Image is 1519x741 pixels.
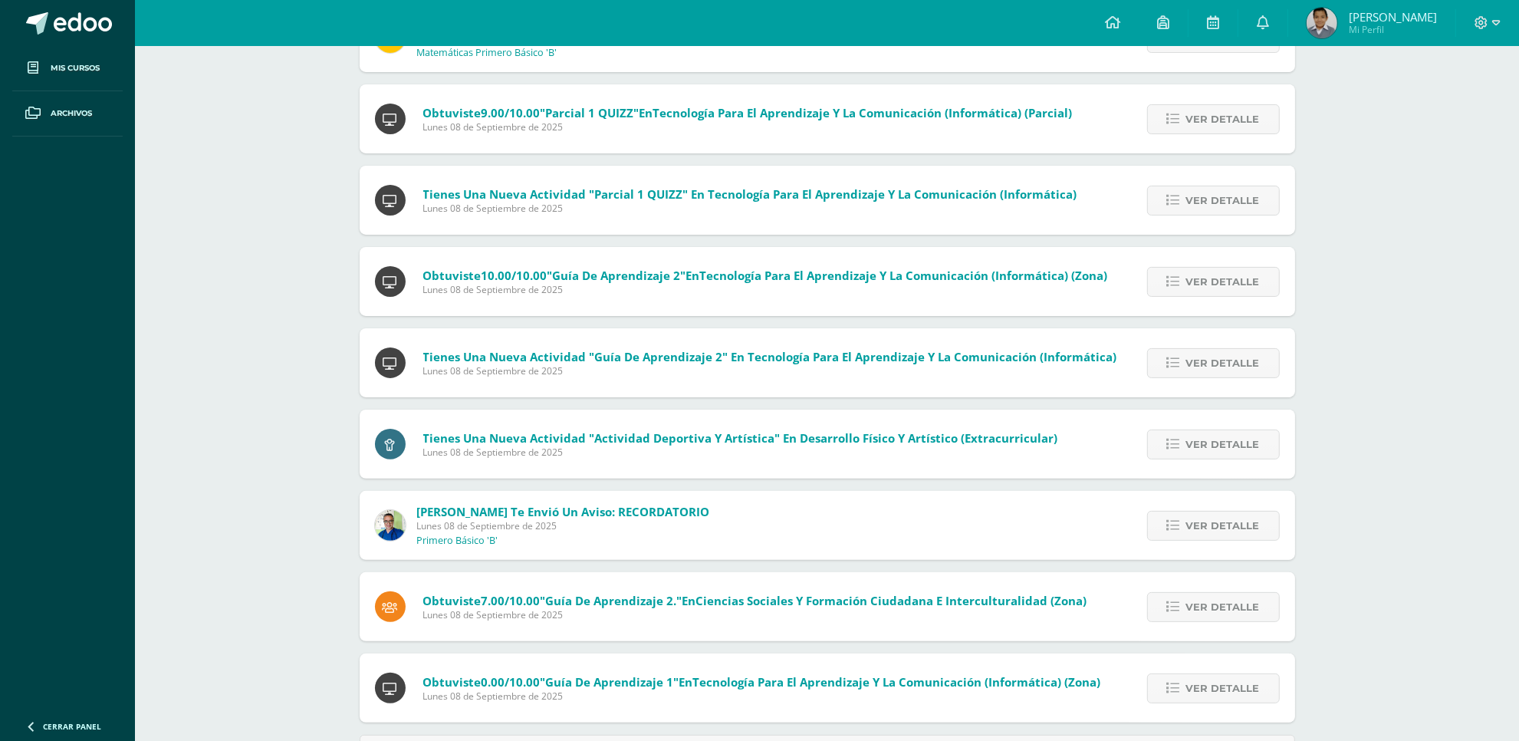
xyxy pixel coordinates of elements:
span: Tecnología para el Aprendizaje y la Comunicación (Informática) (Parcial) [653,105,1073,120]
span: 10.00/10.00 [482,268,547,283]
span: Tienes una nueva actividad "Guía de aprendizaje 2" En Tecnología para el Aprendizaje y la Comunic... [423,349,1117,364]
span: "Guía de aprendizaje 1" [541,674,679,690]
span: "Guía de aprendizaje 2" [547,268,686,283]
span: Cerrar panel [43,721,101,732]
span: Obtuviste en [423,593,1087,608]
span: Obtuviste en [423,674,1101,690]
span: Tecnología para el Aprendizaje y la Comunicación (Informática) (Zona) [700,268,1108,283]
span: 0.00/10.00 [482,674,541,690]
span: "Guía de aprendizaje 2." [541,593,682,608]
span: Lunes 08 de Septiembre de 2025 [423,202,1077,215]
span: 7.00/10.00 [482,593,541,608]
img: 9090122ddd464bb4524921a6a18966bf.png [1307,8,1337,38]
p: Matemáticas Primero Básico 'B' [417,47,557,59]
span: Lunes 08 de Septiembre de 2025 [423,608,1087,621]
span: [PERSON_NAME] [1349,9,1437,25]
p: Primero Básico 'B' [417,535,498,547]
a: Mis cursos [12,46,123,91]
span: Tienes una nueva actividad "Parcial 1 QUIZZ" En Tecnología para el Aprendizaje y la Comunicación ... [423,186,1077,202]
span: Ciencias Sociales y Formación Ciudadana e Interculturalidad (Zona) [696,593,1087,608]
span: Tecnología para el Aprendizaje y la Comunicación (Informática) (Zona) [693,674,1101,690]
span: Ver detalle [1186,593,1260,621]
span: Lunes 08 de Septiembre de 2025 [423,446,1058,459]
span: Lunes 08 de Septiembre de 2025 [423,120,1073,133]
span: Obtuviste en [423,105,1073,120]
span: Ver detalle [1186,674,1260,703]
span: Ver detalle [1186,512,1260,540]
span: Lunes 08 de Septiembre de 2025 [417,519,710,532]
span: Lunes 08 de Septiembre de 2025 [423,364,1117,377]
span: Ver detalle [1186,349,1260,377]
span: Mis cursos [51,62,100,74]
span: Ver detalle [1186,430,1260,459]
span: Ver detalle [1186,105,1260,133]
a: Archivos [12,91,123,137]
img: 692ded2a22070436d299c26f70cfa591.png [375,510,406,541]
span: Tienes una nueva actividad "Actividad Deportiva y Artística" En Desarrollo Físico y Artístico (Ex... [423,430,1058,446]
span: [PERSON_NAME] te envió un aviso: RECORDATORIO [417,504,710,519]
span: Archivos [51,107,92,120]
span: Lunes 08 de Septiembre de 2025 [423,690,1101,703]
span: "Parcial 1 QUIZZ" [541,105,639,120]
span: Lunes 08 de Septiembre de 2025 [423,283,1108,296]
span: Mi Perfil [1349,23,1437,36]
span: Ver detalle [1186,186,1260,215]
span: Ver detalle [1186,268,1260,296]
span: 9.00/10.00 [482,105,541,120]
span: Obtuviste en [423,268,1108,283]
